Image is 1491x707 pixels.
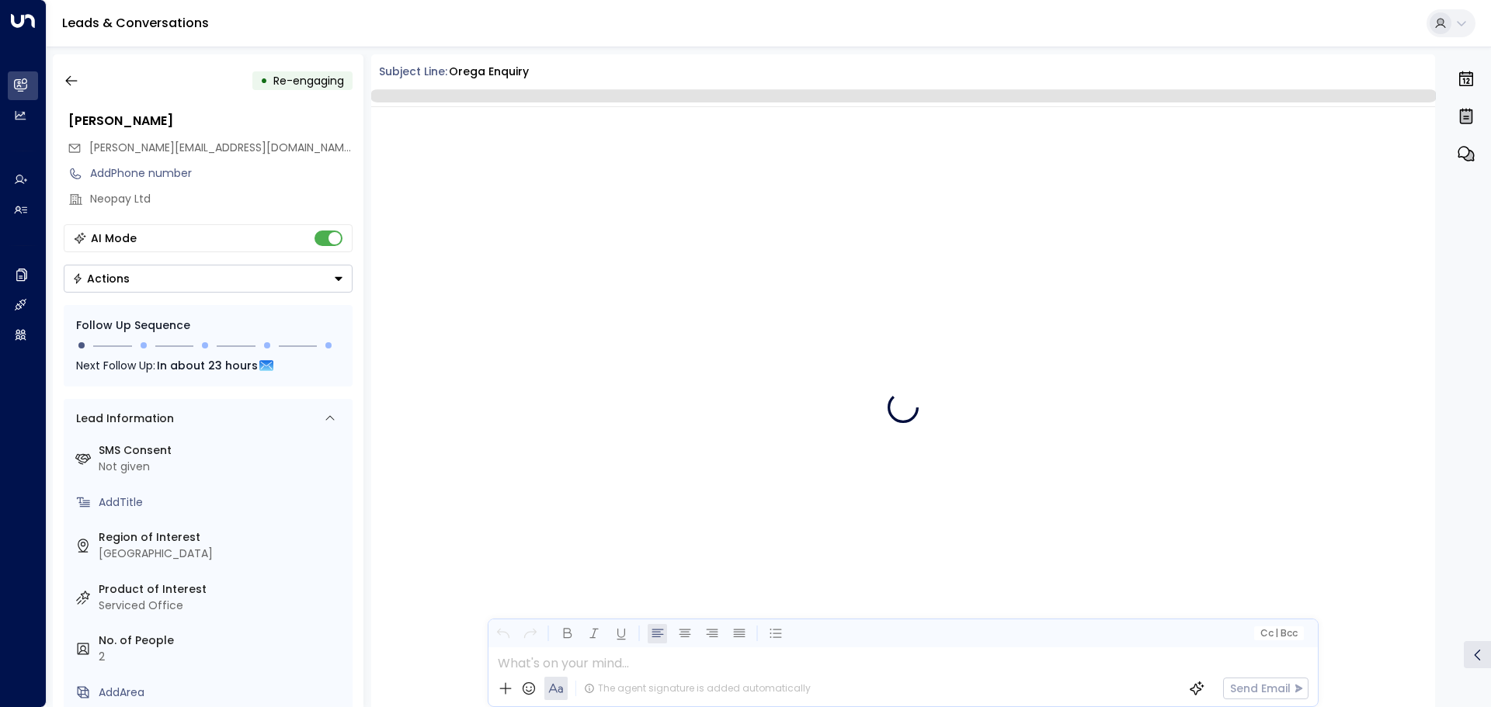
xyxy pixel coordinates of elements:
div: AddTitle [99,494,346,511]
div: Orega Enquiry [449,64,529,80]
a: Leads & Conversations [62,14,209,32]
div: AddArea [99,684,346,701]
div: Not given [99,459,346,475]
div: AI Mode [91,230,137,246]
span: [PERSON_NAME][EMAIL_ADDRESS][DOMAIN_NAME] [89,140,354,155]
div: [PERSON_NAME] [68,112,353,130]
div: [GEOGRAPHIC_DATA] [99,546,346,562]
span: john.park@neopay.co.uk [89,140,353,156]
div: 2 [99,649,346,665]
div: • [260,67,268,95]
span: In about 23 hours [157,357,258,374]
span: Subject Line: [379,64,447,79]
div: Actions [72,272,130,286]
label: Product of Interest [99,581,346,598]
div: Lead Information [71,411,174,427]
label: Region of Interest [99,529,346,546]
label: SMS Consent [99,442,346,459]
button: Redo [520,624,540,643]
span: | [1275,628,1278,639]
span: Trigger [273,73,344,88]
label: No. of People [99,632,346,649]
div: Button group with a nested menu [64,265,353,293]
button: Undo [493,624,513,643]
button: Cc|Bcc [1253,626,1303,641]
div: AddPhone number [90,165,353,182]
span: Cc Bcc [1260,628,1297,639]
button: Actions [64,265,353,293]
div: Next Follow Up: [76,357,340,374]
div: The agent signature is added automatically [584,681,811,695]
div: Follow Up Sequence [76,317,340,334]
div: Neopay Ltd [90,191,353,207]
div: Serviced Office [99,598,346,614]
